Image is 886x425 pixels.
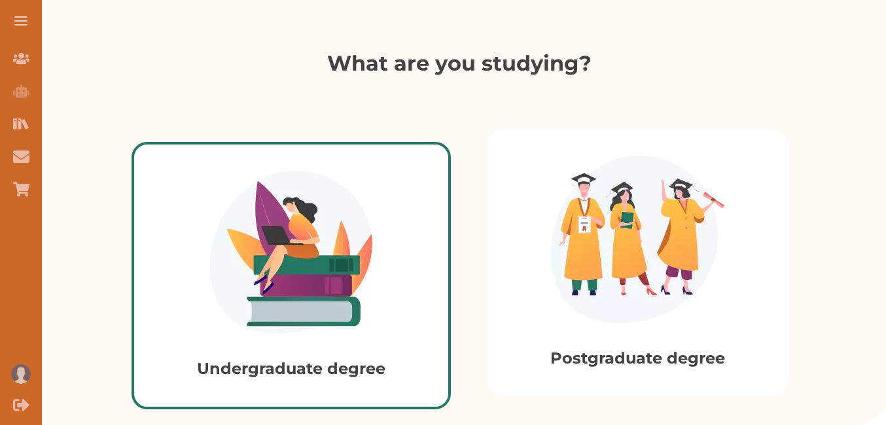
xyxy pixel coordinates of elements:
img: User profile [11,364,31,384]
div: Postgraduate degree [487,129,788,396]
img: img [210,171,372,333]
p: What are you studying? [33,48,886,79]
p: Undergraduate degree [197,357,385,381]
p: Postgraduate degree [550,347,725,370]
div: Undergraduate degree [132,142,451,409]
img: img [551,156,724,323]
